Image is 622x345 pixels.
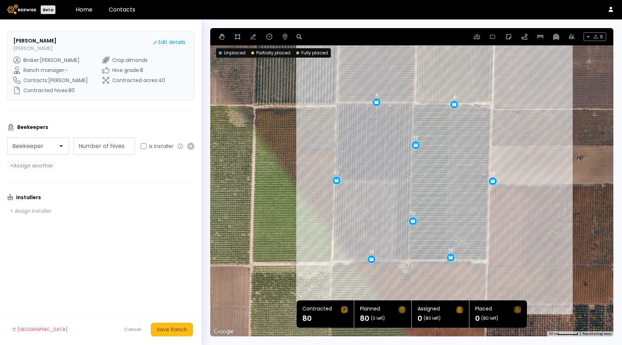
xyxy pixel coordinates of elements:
div: Crop : almonds [102,57,165,64]
div: 12 [369,250,374,255]
h1: 0 [418,315,422,322]
h1: 0 [475,315,480,322]
h3: [PERSON_NAME] [13,37,57,45]
a: Report a map error [582,332,611,336]
div: 12 [490,171,495,176]
label: Is installer [149,144,173,149]
div: Broker : [PERSON_NAME] [13,57,88,64]
span: + 0 [583,32,606,41]
div: Partially placed [251,50,290,56]
h3: Installers [16,195,41,200]
img: Google [212,327,236,336]
button: Edit details [150,37,188,48]
span: (80 left) [481,316,498,321]
div: Assigned [418,306,440,313]
button: [GEOGRAPHIC_DATA] [9,323,71,336]
div: Save Ranch [157,326,187,333]
button: Cancel [121,324,145,335]
div: [GEOGRAPHIC_DATA] [12,326,68,333]
div: Planned [360,306,380,313]
div: 4 [453,95,456,100]
img: Beewise logo [7,5,36,14]
p: [PERSON_NAME] [13,45,57,52]
span: 50 m [549,332,557,336]
div: + Assign another [10,162,53,169]
div: 12 [413,135,418,140]
div: Ranch manager : - [13,67,88,74]
div: Cancel [124,326,141,333]
div: Fully placed [296,50,328,56]
div: Unplaced [219,50,245,56]
div: Edit details [153,39,185,46]
div: Beta [41,5,55,14]
a: Open this area in Google Maps (opens a new window) [212,327,236,336]
div: Contacts : [PERSON_NAME] [13,77,88,84]
span: (0 left) [371,316,385,321]
a: Contacts [109,5,135,14]
h3: Beekeepers [17,125,48,130]
button: + Assign installer [7,206,54,216]
button: +Assign another [7,161,56,171]
span: (80 left) [424,316,441,321]
div: + Assign installer [10,208,51,214]
div: 4 [375,93,378,98]
div: Placed [475,306,492,313]
div: Contracted acres : 40 [102,77,165,84]
button: Save Ranch [151,323,193,336]
div: 12 [334,171,339,176]
div: Contracted hives : 80 [13,87,88,94]
a: Home [76,5,93,14]
button: Map Scale: 50 m per 54 pixels [547,331,580,336]
h1: 80 [302,315,312,322]
h1: 80 [360,315,369,322]
div: 12 [448,248,453,253]
div: Hive grade : 8 [102,67,165,74]
div: 12 [410,211,415,216]
div: Contracted [302,306,332,313]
